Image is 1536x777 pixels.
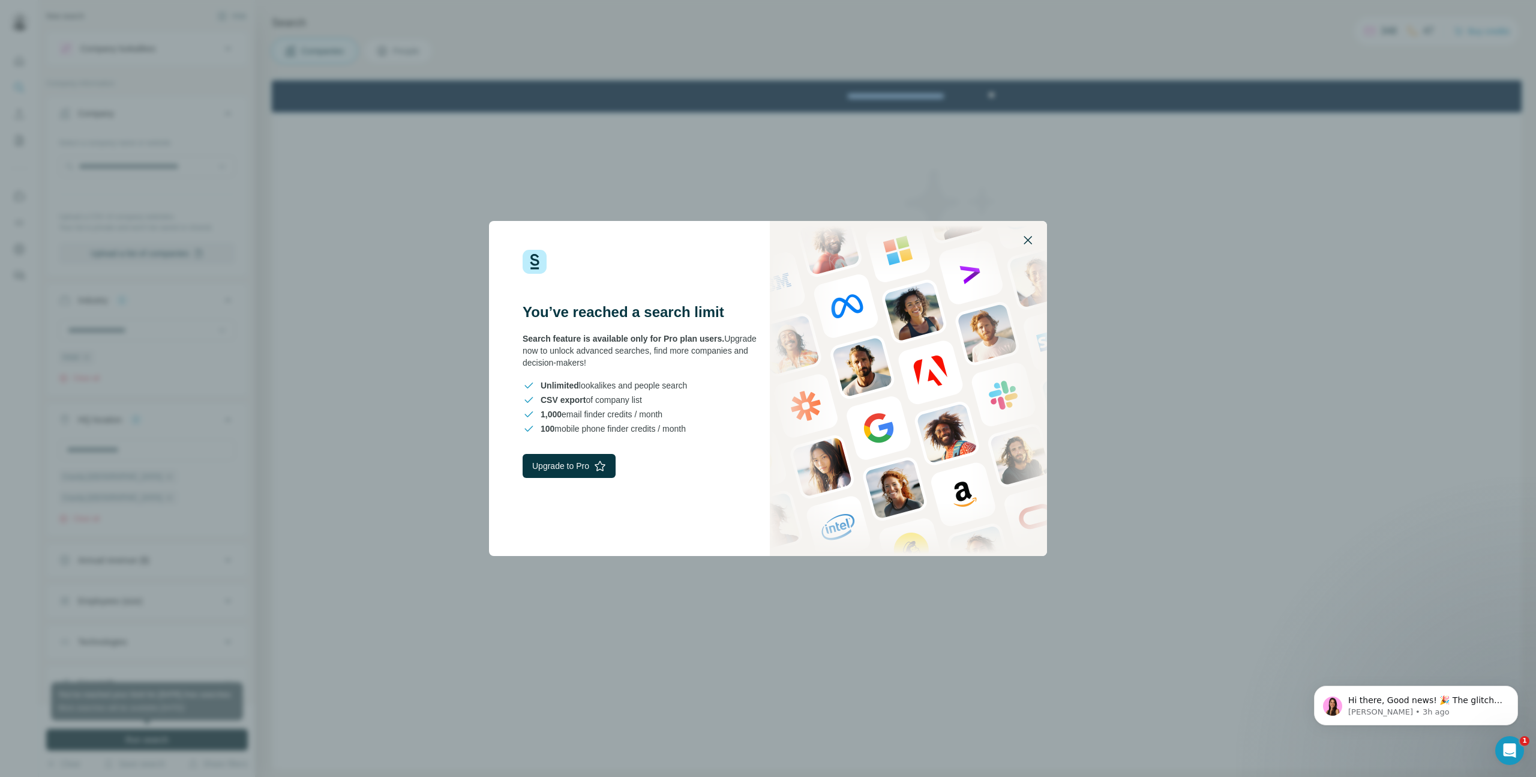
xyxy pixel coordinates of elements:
[541,410,562,419] span: 1,000
[541,423,686,435] span: mobile phone finder credits / month
[52,35,207,128] span: Hi there, Good news! 🎉 The glitch with the contact enrichment is now fixed and live so you should...
[523,334,724,343] span: Search feature is available only for Pro plan users.
[523,250,547,274] img: Surfe Logo
[1495,736,1524,765] iframe: Intercom live chat
[1520,736,1529,746] span: 1
[541,381,579,390] span: Unlimited
[541,395,586,405] span: CSV export
[541,379,687,392] span: lookalikes and people search
[541,408,662,420] span: email finder credits / month
[770,221,1047,556] img: Surfe Stock Photo - showing people and technologies
[523,454,616,478] button: Upgrade to Pro
[523,333,768,369] div: Upgrade now to unlock advanced searches, find more companies and decision-makers!
[523,303,768,322] h3: You’ve reached a search limit
[541,424,554,434] span: 100
[541,394,642,406] span: of company list
[52,46,207,57] p: Message from Aurélie, sent 3h ago
[541,2,706,29] div: Watch our October Product update
[1296,661,1536,745] iframe: Intercom notifications message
